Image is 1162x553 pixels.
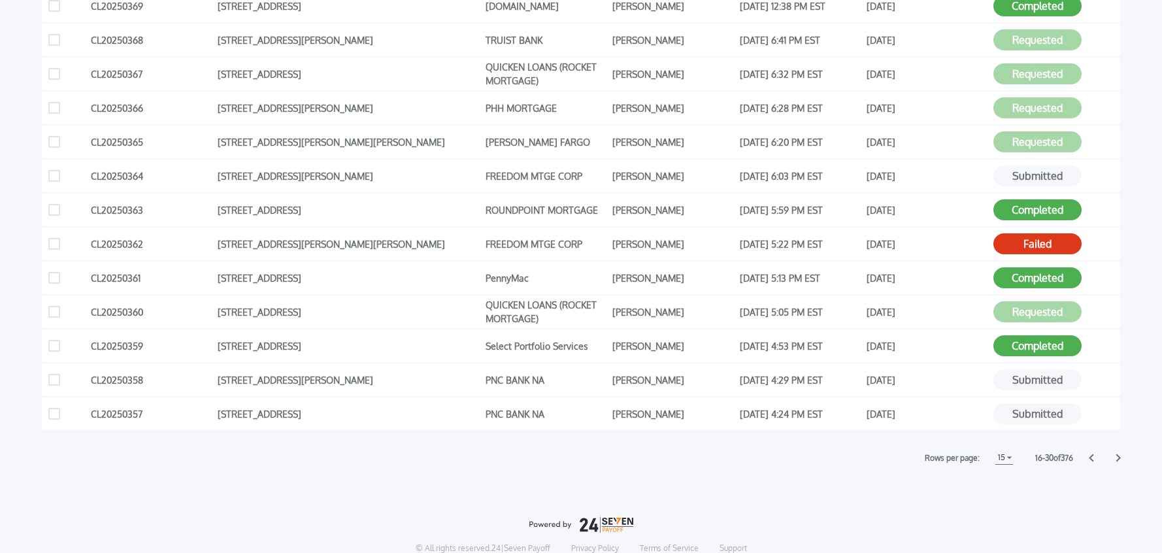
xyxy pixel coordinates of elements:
[612,234,733,254] div: [PERSON_NAME]
[993,29,1082,50] button: Requested
[867,268,987,288] div: [DATE]
[612,336,733,356] div: [PERSON_NAME]
[740,30,860,50] div: [DATE] 6:41 PM EST
[993,403,1082,424] button: Submitted
[218,98,479,118] div: [STREET_ADDRESS][PERSON_NAME]
[91,370,211,390] div: CL20250358
[995,451,1013,465] button: 15
[612,370,733,390] div: [PERSON_NAME]
[867,302,987,322] div: [DATE]
[993,267,1082,288] button: Completed
[612,64,733,84] div: [PERSON_NAME]
[993,335,1082,356] button: Completed
[612,200,733,220] div: [PERSON_NAME]
[740,98,860,118] div: [DATE] 6:28 PM EST
[218,302,479,322] div: [STREET_ADDRESS]
[993,63,1082,84] button: Requested
[867,336,987,356] div: [DATE]
[91,404,211,424] div: CL20250357
[740,234,860,254] div: [DATE] 5:22 PM EST
[993,199,1082,220] button: Completed
[740,336,860,356] div: [DATE] 4:53 PM EST
[612,302,733,322] div: [PERSON_NAME]
[486,98,606,118] div: PHH MORTGAGE
[91,336,211,356] div: CL20250359
[867,98,987,118] div: [DATE]
[925,452,980,465] label: Rows per page:
[612,132,733,152] div: [PERSON_NAME]
[218,132,479,152] div: [STREET_ADDRESS][PERSON_NAME][PERSON_NAME]
[91,166,211,186] div: CL20250364
[486,64,606,84] div: QUICKEN LOANS (ROCKET MORTGAGE)
[486,234,606,254] div: FREEDOM MTGE CORP
[91,98,211,118] div: CL20250366
[486,30,606,50] div: TRUIST BANK
[218,370,479,390] div: [STREET_ADDRESS][PERSON_NAME]
[91,64,211,84] div: CL20250367
[740,200,860,220] div: [DATE] 5:59 PM EST
[486,370,606,390] div: PNC BANK NA
[993,165,1082,186] button: Submitted
[486,132,606,152] div: [PERSON_NAME] FARGO
[218,234,479,254] div: [STREET_ADDRESS][PERSON_NAME][PERSON_NAME]
[486,302,606,322] div: QUICKEN LOANS (ROCKET MORTGAGE)
[867,64,987,84] div: [DATE]
[993,233,1082,254] button: Failed
[91,268,211,288] div: CL20250361
[486,200,606,220] div: ROUNDPOINT MORTGAGE
[218,30,479,50] div: [STREET_ADDRESS][PERSON_NAME]
[993,131,1082,152] button: Requested
[612,98,733,118] div: [PERSON_NAME]
[740,268,860,288] div: [DATE] 5:13 PM EST
[218,166,479,186] div: [STREET_ADDRESS][PERSON_NAME]
[867,404,987,424] div: [DATE]
[218,64,479,84] div: [STREET_ADDRESS]
[612,166,733,186] div: [PERSON_NAME]
[612,30,733,50] div: [PERSON_NAME]
[993,369,1082,390] button: Submitted
[486,336,606,356] div: Select Portfolio Services
[740,64,860,84] div: [DATE] 6:32 PM EST
[867,166,987,186] div: [DATE]
[867,370,987,390] div: [DATE]
[486,404,606,424] div: PNC BANK NA
[867,132,987,152] div: [DATE]
[91,132,211,152] div: CL20250365
[91,302,211,322] div: CL20250360
[740,404,860,424] div: [DATE] 4:24 PM EST
[1035,452,1073,465] label: 16 - 30 of 376
[740,302,860,322] div: [DATE] 5:05 PM EST
[867,30,987,50] div: [DATE]
[91,200,211,220] div: CL20250363
[993,301,1082,322] button: Requested
[91,234,211,254] div: CL20250362
[612,404,733,424] div: [PERSON_NAME]
[91,30,211,50] div: CL20250368
[529,517,633,533] img: logo
[740,132,860,152] div: [DATE] 6:20 PM EST
[867,234,987,254] div: [DATE]
[740,370,860,390] div: [DATE] 4:29 PM EST
[993,97,1082,118] button: Requested
[486,268,606,288] div: PennyMac
[218,404,479,424] div: [STREET_ADDRESS]
[867,200,987,220] div: [DATE]
[218,200,479,220] div: [STREET_ADDRESS]
[218,336,479,356] div: [STREET_ADDRESS]
[486,166,606,186] div: FREEDOM MTGE CORP
[612,268,733,288] div: [PERSON_NAME]
[740,166,860,186] div: [DATE] 6:03 PM EST
[995,450,1008,465] h1: 15
[218,268,479,288] div: [STREET_ADDRESS]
